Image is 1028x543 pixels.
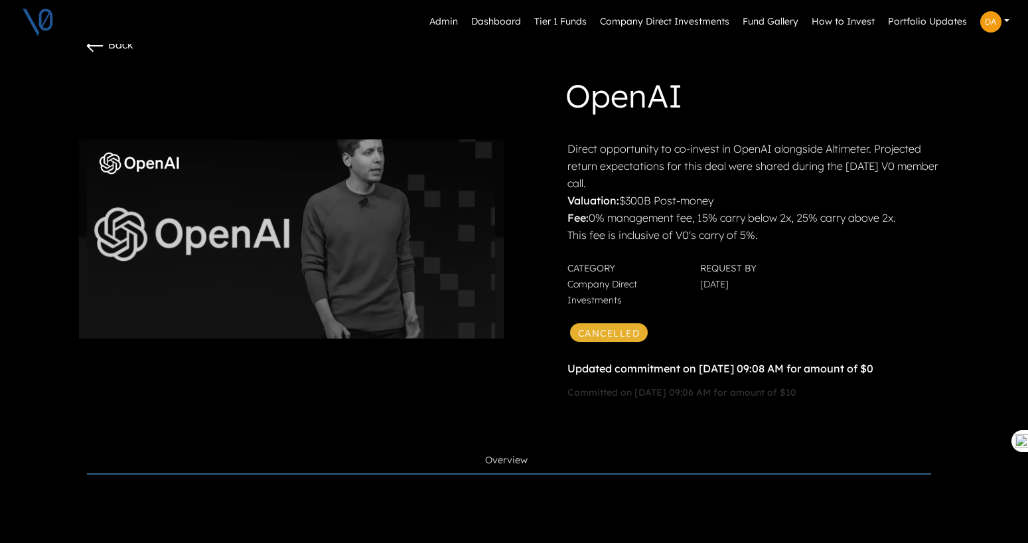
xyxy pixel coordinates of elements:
[700,278,729,290] span: [DATE]
[565,72,950,124] h1: OpenAI
[567,226,950,244] p: This fee is inclusive of V0's carry of 5%.
[883,9,972,35] a: Portfolio Updates
[806,9,880,35] a: How to Invest
[700,262,757,274] span: Request By
[737,9,804,35] a: Fund Gallery
[567,358,950,379] div: Updated commitment on [DATE] 09:08 AM for amount of $0
[570,323,648,342] span: Cancelled
[21,5,54,39] img: V0 logo
[567,262,615,274] span: Category
[84,38,133,51] a: Back
[529,9,592,35] a: Tier 1 Funds
[567,194,619,207] strong: Valuation:
[567,192,950,209] p: $300B Post-money
[595,9,735,35] a: Company Direct Investments
[567,278,637,306] span: Company Direct Investments
[424,9,463,35] a: Admin
[567,382,950,403] div: Committed on [DATE] 09:06 AM for amount of $10
[485,453,528,468] span: Overview
[466,9,526,35] a: Dashboard
[567,211,589,224] strong: Fee:
[90,150,189,177] img: Fund Logo
[76,139,506,339] img: open_ai_direct_invest_center_3.png
[567,140,950,192] p: Direct opportunity to co-invest in OpenAI alongside Altimeter. Projected return expectations for ...
[980,11,1001,33] img: Profile
[567,209,950,226] p: 0% management fee, 15% carry below 2x, 25% carry above 2x.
